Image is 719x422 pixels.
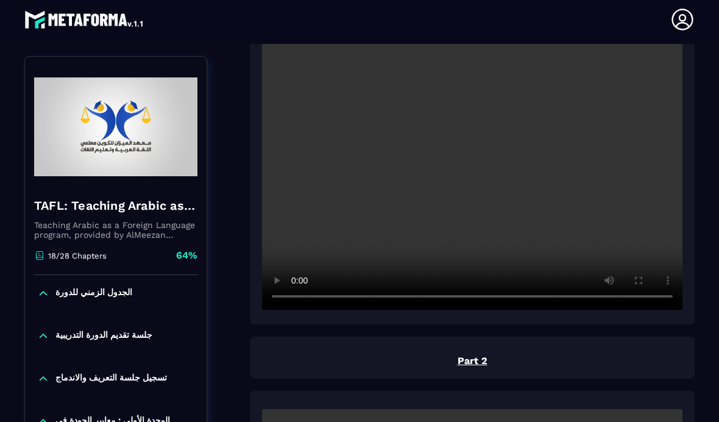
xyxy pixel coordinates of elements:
[24,7,145,32] img: logo
[55,373,167,385] p: تسجيل جلسة التعريف والاندماج
[34,66,197,188] img: banner
[34,220,197,240] p: Teaching Arabic as a Foreign Language program, provided by AlMeezan Academy in the [GEOGRAPHIC_DATA]
[55,330,152,342] p: جلسة تقديم الدورة التدريبية
[55,287,132,299] p: الجدول الزمني للدورة
[176,249,197,262] p: 64%
[48,251,107,260] p: 18/28 Chapters
[458,355,487,367] u: Part 2
[34,197,197,214] h4: TAFL: Teaching Arabic as a Foreign Language program - June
